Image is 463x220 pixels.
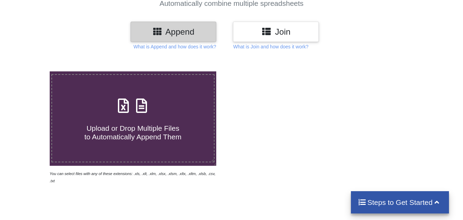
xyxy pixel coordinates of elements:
span: Upload or Drop Multiple Files to Automatically Append Them [84,124,181,141]
h4: Steps to Get Started [358,198,442,207]
h3: Append [136,27,211,37]
h3: Join [238,27,314,37]
i: You can select files with any of these extensions: .xls, .xlt, .xlm, .xlsx, .xlsm, .xltx, .xltm, ... [50,172,216,183]
p: What is Append and how does it work? [134,43,216,50]
p: What is Join and how does it work? [233,43,308,50]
